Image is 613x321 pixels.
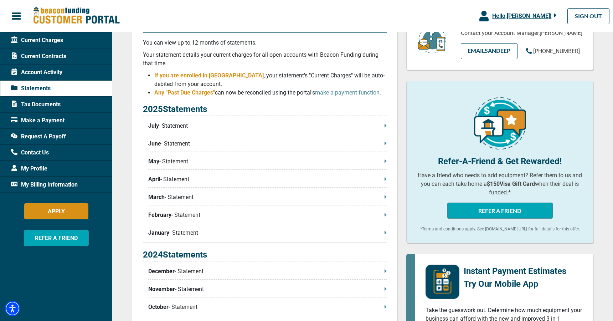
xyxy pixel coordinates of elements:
[11,116,65,125] span: Make a Payment
[143,248,387,261] p: 2024 Statements
[148,211,387,219] p: - Statement
[148,193,165,202] span: March
[148,122,387,130] p: - Statement
[148,139,161,148] span: June
[148,175,387,184] p: - Statement
[148,157,387,166] p: - Statement
[417,171,583,197] p: Have a friend who needs to add equipment? Refer them to us and you can each take home a when thei...
[11,148,49,157] span: Contact Us
[11,164,47,173] span: My Profile
[148,229,387,237] p: - Statement
[154,72,264,79] span: If you are enrolled in [GEOGRAPHIC_DATA]
[33,7,120,25] img: Beacon Funding Customer Portal Logo
[417,155,583,168] p: Refer-A-Friend & Get Rewarded!
[11,68,62,77] span: Account Activity
[487,180,535,187] b: $150 Visa Gift Card
[148,303,387,311] p: - Statement
[11,132,66,141] span: Request A Payoff
[148,122,159,130] span: July
[11,100,61,109] span: Tax Documents
[11,36,63,45] span: Current Charges
[492,12,551,19] span: Hello, [PERSON_NAME] !
[447,203,553,219] button: REFER A FRIEND
[474,97,526,149] img: refer-a-friend-icon.png
[533,48,580,55] span: [PHONE_NUMBER]
[426,265,459,299] img: mobile-app-logo.png
[143,103,387,116] p: 2025 Statements
[464,277,566,290] p: Try Our Mobile App
[5,301,20,316] div: Accessibility Menu
[148,267,387,276] p: - Statement
[11,84,51,93] span: Statements
[148,267,175,276] span: December
[11,180,78,189] span: My Billing Information
[526,47,580,56] a: [PHONE_NUMBER]
[148,303,169,311] span: October
[215,89,381,96] span: can now be reconciled using the portal's
[461,29,583,37] p: Contact your Account Manager, [PERSON_NAME]
[461,43,517,59] a: EMAILSandeep
[154,72,385,87] span: , your statement's "Current Charges" will be auto-debited from your account.
[148,175,160,184] span: April
[417,226,583,232] p: *Terms and conditions apply. See [DOMAIN_NAME][URL] for full details for this offer.
[143,51,387,68] p: Your statement details your current charges for all open accounts with Beacon Funding during that...
[148,157,159,166] span: May
[148,193,387,202] p: - Statement
[154,89,215,96] span: Any "Past Due Charges"
[148,285,175,294] span: November
[416,25,448,54] img: customer-service.png
[148,229,169,237] span: January
[464,265,566,277] p: Instant Payment Estimates
[143,39,387,47] p: You can view up to 12 months of statements.
[315,89,381,96] a: make a payment function.
[24,230,89,246] button: REFER A FRIEND
[148,285,387,294] p: - Statement
[24,203,88,219] button: APPLY
[567,8,609,24] a: SIGN OUT
[11,52,66,61] span: Current Contracts
[148,211,171,219] span: February
[148,139,387,148] p: - Statement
